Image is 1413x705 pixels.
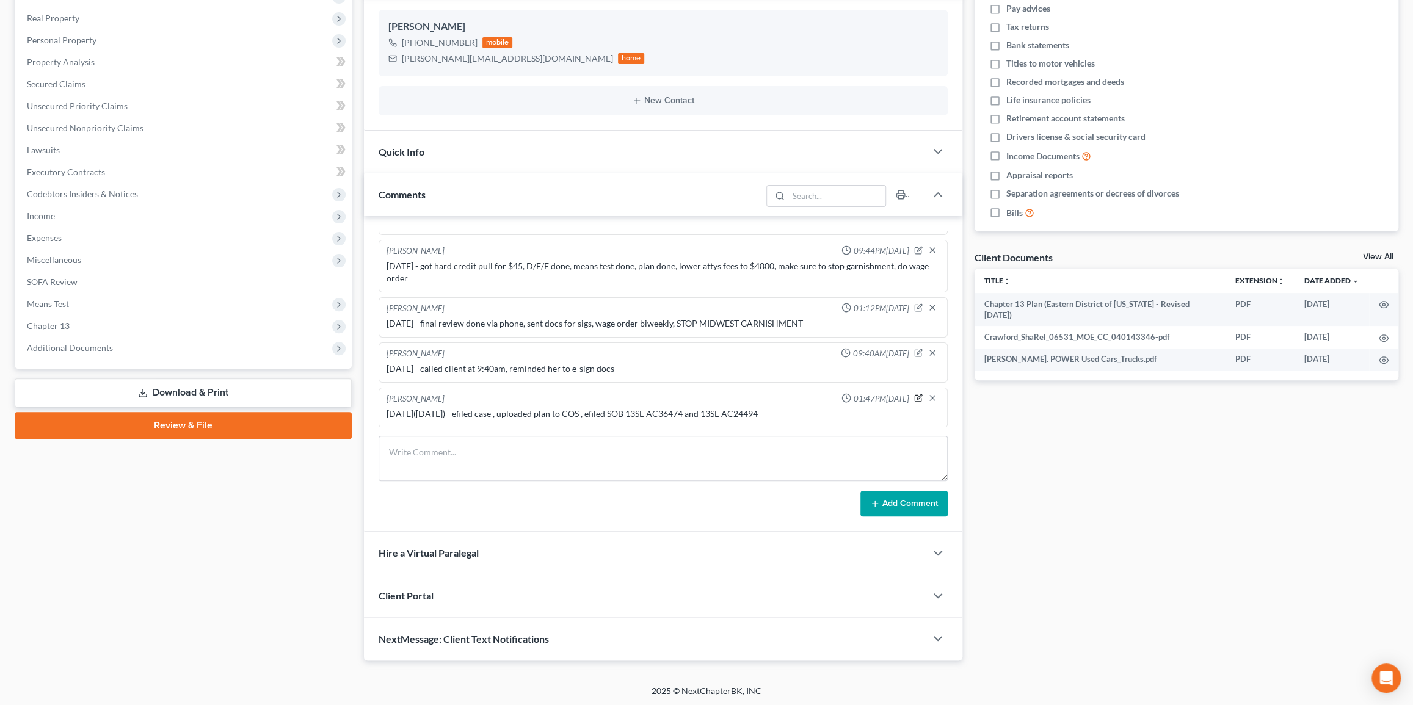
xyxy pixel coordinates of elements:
[1277,278,1285,285] i: unfold_more
[27,167,105,177] span: Executory Contracts
[1006,2,1050,15] span: Pay advices
[388,20,938,34] div: [PERSON_NAME]
[379,146,424,157] span: Quick Info
[1295,349,1369,371] td: [DATE]
[1226,326,1295,348] td: PDF
[17,271,352,293] a: SOFA Review
[854,393,909,405] span: 01:47PM[DATE]
[17,51,352,73] a: Property Analysis
[854,303,909,314] span: 01:12PM[DATE]
[387,348,445,360] div: [PERSON_NAME]
[379,189,426,200] span: Comments
[788,186,885,206] input: Search...
[17,117,352,139] a: Unsecured Nonpriority Claims
[387,303,445,315] div: [PERSON_NAME]
[379,633,549,645] span: NextMessage: Client Text Notifications
[379,547,479,559] span: Hire a Virtual Paralegal
[27,342,113,353] span: Additional Documents
[1006,150,1080,162] span: Income Documents
[975,251,1053,264] div: Client Documents
[984,276,1011,285] a: Titleunfold_more
[1006,76,1124,88] span: Recorded mortgages and deeds
[1003,278,1011,285] i: unfold_more
[27,277,78,287] span: SOFA Review
[17,139,352,161] a: Lawsuits
[388,96,938,106] button: New Contact
[860,491,948,516] button: Add Comment
[1006,94,1091,106] span: Life insurance policies
[387,393,445,405] div: [PERSON_NAME]
[402,37,478,49] div: [PHONE_NUMBER]
[1006,131,1146,143] span: Drivers license & social security card
[27,233,62,243] span: Expenses
[27,35,96,45] span: Personal Property
[27,145,60,155] span: Lawsuits
[482,37,513,48] div: mobile
[975,326,1226,348] td: Crawford_ShaRel_06531_MOE_CC_040143346-pdf
[379,590,434,601] span: Client Portal
[387,363,940,375] div: [DATE] - called client at 9:40am, reminded her to e-sign docs
[854,245,909,257] span: 09:44PM[DATE]
[15,378,352,407] a: Download & Print
[27,123,143,133] span: Unsecured Nonpriority Claims
[27,57,95,67] span: Property Analysis
[1226,349,1295,371] td: PDF
[618,53,645,64] div: home
[975,293,1226,327] td: Chapter 13 Plan (Eastern District of [US_STATE] - Revised [DATE])
[387,408,940,420] div: [DATE]([DATE]) - efiled case , uploaded plan to COS , efiled SOB 13SL-AC36474 and 13SL-AC24494
[27,320,70,331] span: Chapter 13
[1006,57,1095,70] span: Titles to motor vehicles
[27,255,81,265] span: Miscellaneous
[1226,293,1295,327] td: PDF
[27,13,79,23] span: Real Property
[17,95,352,117] a: Unsecured Priority Claims
[1006,39,1069,51] span: Bank statements
[1006,187,1179,200] span: Separation agreements or decrees of divorces
[1006,207,1023,219] span: Bills
[1295,293,1369,327] td: [DATE]
[853,348,909,360] span: 09:40AM[DATE]
[27,211,55,221] span: Income
[27,79,85,89] span: Secured Claims
[402,52,613,65] div: [PERSON_NAME][EMAIL_ADDRESS][DOMAIN_NAME]
[1235,276,1285,285] a: Extensionunfold_more
[1371,663,1401,693] div: Open Intercom Messenger
[1006,169,1073,181] span: Appraisal reports
[387,317,940,330] div: [DATE] - final review done via phone, sent docs for sigs, wage order biweekly, STOP MIDWEST GARNI...
[1352,278,1359,285] i: expand_more
[27,101,128,111] span: Unsecured Priority Claims
[27,189,138,199] span: Codebtors Insiders & Notices
[387,245,445,258] div: [PERSON_NAME]
[15,412,352,439] a: Review & File
[1363,253,1393,261] a: View All
[27,298,69,309] span: Means Test
[1304,276,1359,285] a: Date Added expand_more
[1006,112,1125,125] span: Retirement account statements
[975,349,1226,371] td: [PERSON_NAME]. POWER Used Cars_Trucks.pdf
[17,73,352,95] a: Secured Claims
[1006,21,1049,33] span: Tax returns
[1295,326,1369,348] td: [DATE]
[387,260,940,284] div: [DATE] - got hard credit pull for $45, D/E/F done, means test done, plan done, lower attys fees t...
[17,161,352,183] a: Executory Contracts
